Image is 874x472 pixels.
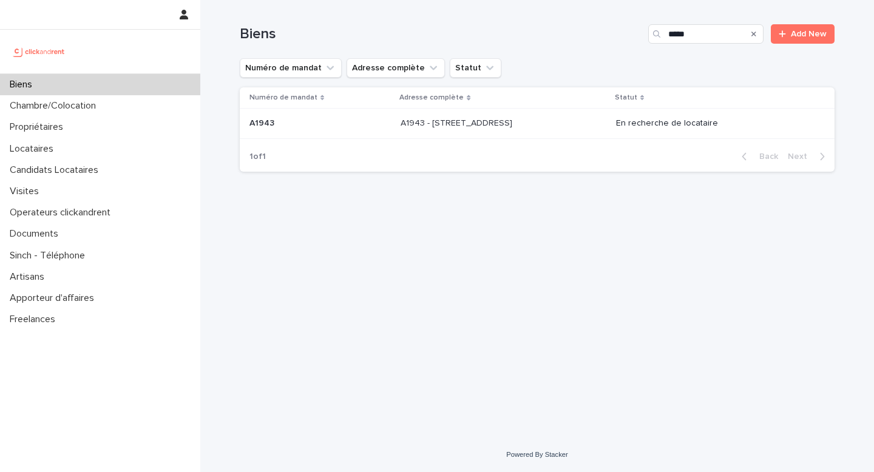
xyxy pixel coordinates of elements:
[450,58,501,78] button: Statut
[249,91,317,104] p: Numéro de mandat
[240,109,835,139] tr: A1943A1943 A1943 - [STREET_ADDRESS]A1943 - [STREET_ADDRESS] En recherche de locataire
[732,151,783,162] button: Back
[240,58,342,78] button: Numéro de mandat
[240,142,276,172] p: 1 of 1
[240,25,643,43] h1: Biens
[5,164,108,176] p: Candidats Locataires
[5,271,54,283] p: Artisans
[10,39,69,64] img: UCB0brd3T0yccxBKYDjQ
[615,91,637,104] p: Statut
[506,451,567,458] a: Powered By Stacker
[399,91,464,104] p: Adresse complète
[752,152,778,161] span: Back
[5,79,42,90] p: Biens
[401,116,515,129] p: A1943 - [STREET_ADDRESS]
[648,24,764,44] input: Search
[788,152,815,161] span: Next
[5,250,95,261] p: Sinch - Téléphone
[249,116,277,129] p: A1943
[5,121,73,133] p: Propriétaires
[771,24,835,44] a: Add New
[783,151,835,162] button: Next
[5,186,49,197] p: Visites
[5,314,65,325] p: Freelances
[5,292,104,304] p: Apporteur d'affaires
[5,207,120,218] p: Operateurs clickandrent
[5,143,63,155] p: Locataires
[5,228,68,240] p: Documents
[791,30,827,38] span: Add New
[5,100,106,112] p: Chambre/Colocation
[616,118,815,129] p: En recherche de locataire
[347,58,445,78] button: Adresse complète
